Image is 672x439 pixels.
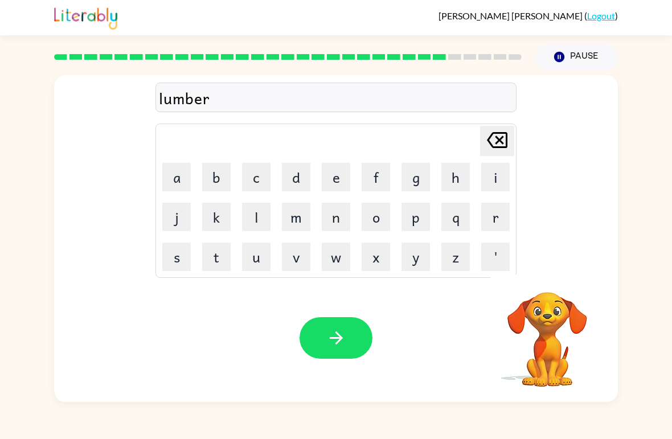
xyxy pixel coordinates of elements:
[242,203,271,231] button: l
[242,163,271,191] button: c
[242,243,271,271] button: u
[54,5,117,30] img: Literably
[282,163,310,191] button: d
[481,163,510,191] button: i
[162,203,191,231] button: j
[439,10,618,21] div: ( )
[159,86,513,110] div: lumber
[282,203,310,231] button: m
[202,203,231,231] button: k
[441,163,470,191] button: h
[587,10,615,21] a: Logout
[162,243,191,271] button: s
[401,243,430,271] button: y
[401,163,430,191] button: g
[282,243,310,271] button: v
[441,203,470,231] button: q
[322,243,350,271] button: w
[481,203,510,231] button: r
[401,203,430,231] button: p
[202,243,231,271] button: t
[439,10,584,21] span: [PERSON_NAME] [PERSON_NAME]
[441,243,470,271] button: z
[202,163,231,191] button: b
[162,163,191,191] button: a
[362,163,390,191] button: f
[362,203,390,231] button: o
[535,44,618,70] button: Pause
[322,163,350,191] button: e
[322,203,350,231] button: n
[481,243,510,271] button: '
[362,243,390,271] button: x
[490,274,604,388] video: Your browser must support playing .mp4 files to use Literably. Please try using another browser.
